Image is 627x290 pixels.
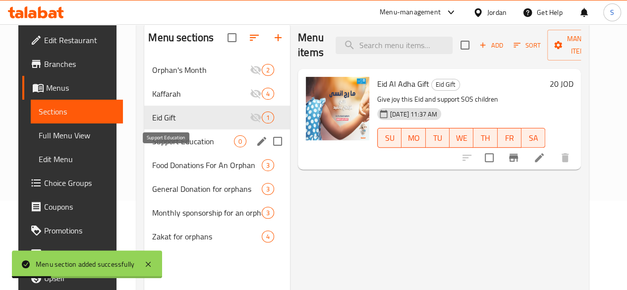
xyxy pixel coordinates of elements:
div: items [262,183,274,195]
a: Upsell [22,266,123,290]
span: Eid Al Adha Gift [377,76,429,91]
div: General Donation for orphans3 [144,177,290,201]
div: Support Education0edit [144,129,290,153]
button: Manage items [547,30,614,60]
span: Orphan's Month [152,64,250,76]
span: 4 [262,232,274,241]
span: Edit Menu [39,153,115,165]
div: Menu-management [380,6,441,18]
span: Eid Gift [432,79,459,90]
a: Choice Groups [22,171,123,195]
h2: Menu sections [148,30,214,45]
h2: Menu items [298,30,324,60]
span: Support Education [152,135,234,147]
span: Branches [44,58,115,70]
div: items [262,64,274,76]
span: Select section [455,35,475,56]
button: MO [401,128,425,148]
div: Eid Gift [431,79,460,91]
a: Promotions [22,219,123,242]
span: Sort sections [242,26,266,50]
button: delete [553,146,577,170]
nav: Menu sections [144,54,290,252]
span: 3 [262,208,274,218]
span: TH [477,131,493,145]
button: SU [377,128,401,148]
div: items [262,231,274,242]
span: 2 [262,65,274,75]
h6: 20 JOD [549,77,573,91]
a: Coupons [22,195,123,219]
div: Orphan's Month2 [144,58,290,82]
img: Eid Al Adha Gift [306,77,369,140]
button: Add [475,38,507,53]
div: Jordan [487,7,507,18]
span: Sort items [507,38,547,53]
span: Menus [46,82,115,94]
input: search [336,37,453,54]
span: Zakat for orphans [152,231,262,242]
button: Add section [266,26,290,50]
span: [DATE] 11:37 AM [386,110,441,119]
span: Full Menu View [39,129,115,141]
div: Menu section added successfully [36,259,134,270]
button: WE [450,128,473,148]
span: SA [525,131,541,145]
div: items [262,112,274,123]
span: TU [430,131,446,145]
a: Full Menu View [31,123,123,147]
span: Select to update [479,147,500,168]
span: Monthly sponsorship for an orphan [152,207,262,219]
button: TH [473,128,497,148]
a: Menus [22,76,123,100]
div: items [262,207,274,219]
span: Sort [513,40,541,51]
button: Branch-specific-item [502,146,525,170]
span: Promotions [44,225,115,236]
div: Monthly sponsorship for an orphan3 [144,201,290,225]
button: TU [426,128,450,148]
span: Add item [475,38,507,53]
a: Menu disclaimer [22,242,123,266]
a: Edit Menu [31,147,123,171]
a: Edit Restaurant [22,28,123,52]
span: 0 [234,137,246,146]
span: Coupons [44,201,115,213]
div: Kaffarah4 [144,82,290,106]
button: FR [498,128,521,148]
a: Branches [22,52,123,76]
span: Choice Groups [44,177,115,189]
button: SA [521,128,545,148]
span: Kaffarah [152,88,250,100]
span: MO [405,131,421,145]
span: Upsell [44,272,115,284]
p: Give joy this Eid and support SOS children [377,93,545,106]
span: WE [454,131,469,145]
div: Food Donations For An Orphan3 [144,153,290,177]
button: Sort [511,38,543,53]
div: Zakat for orphans4 [144,225,290,248]
span: 3 [262,161,274,170]
div: items [262,159,274,171]
span: Eid Gift [152,112,250,123]
span: 1 [262,113,274,122]
span: SU [382,131,398,145]
span: 3 [262,184,274,194]
svg: Inactive section [250,112,262,123]
span: Food Donations For An Orphan [152,159,262,171]
div: items [234,135,246,147]
span: 4 [262,89,274,99]
a: Edit menu item [533,152,545,164]
span: Manage items [555,33,606,58]
span: General Donation for orphans [152,183,262,195]
span: Sections [39,106,115,117]
a: Sections [31,100,123,123]
div: items [262,88,274,100]
span: Edit Restaurant [44,34,115,46]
